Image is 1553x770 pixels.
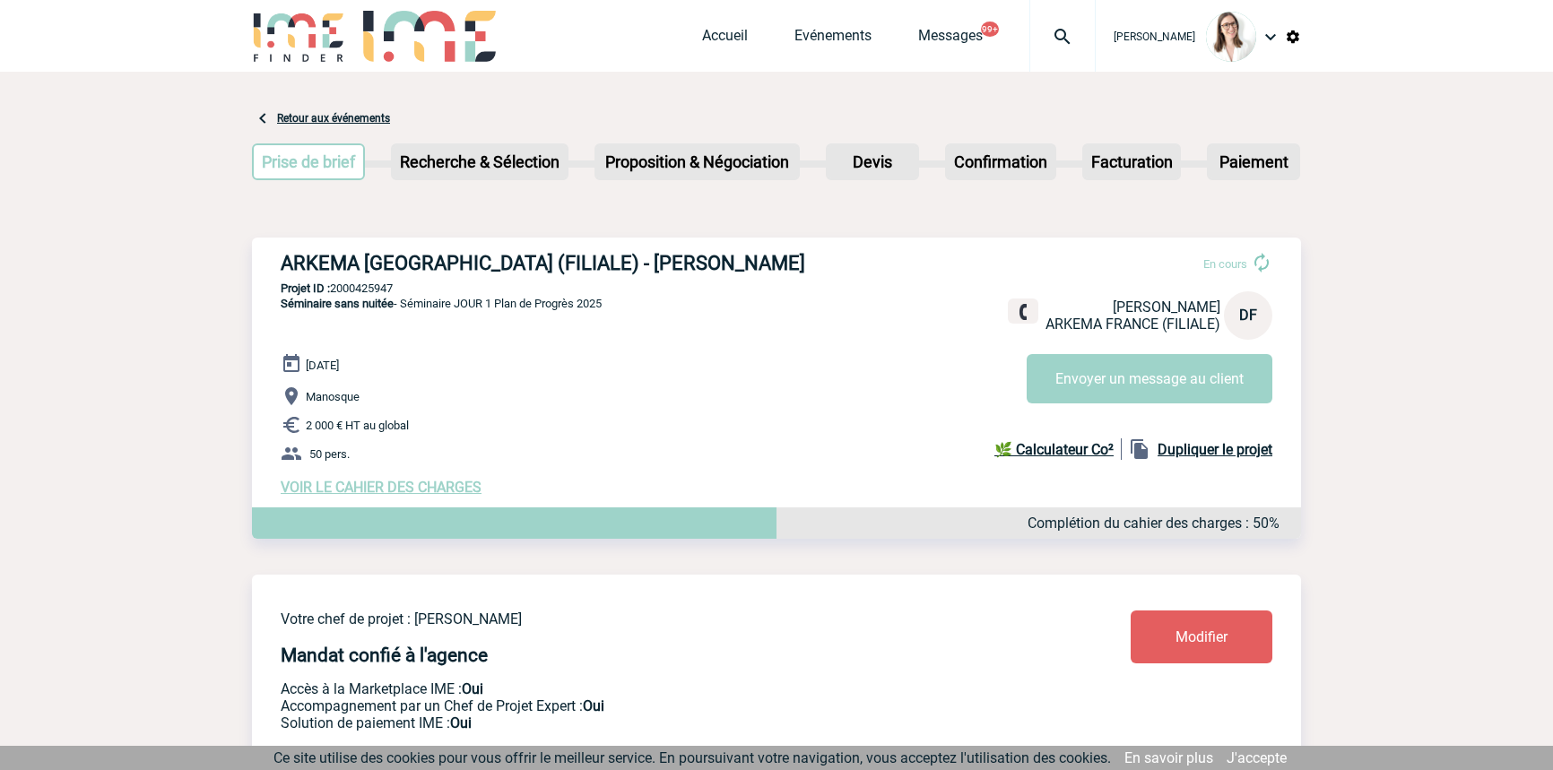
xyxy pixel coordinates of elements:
button: 99+ [981,22,999,37]
p: Devis [828,145,917,178]
a: Retour aux événements [277,112,390,125]
span: - Séminaire JOUR 1 Plan de Progrès 2025 [281,297,602,310]
span: Ce site utilise des cookies pour vous offrir le meilleur service. En poursuivant votre navigation... [273,749,1111,766]
img: fixe.png [1015,304,1031,320]
p: Confirmation [947,145,1054,178]
p: Prise de brief [254,145,363,178]
span: DF [1239,307,1257,324]
h3: ARKEMA [GEOGRAPHIC_DATA] (FILIALE) - [PERSON_NAME] [281,252,819,274]
b: Oui [450,714,472,731]
b: Oui [462,680,483,697]
p: Paiement [1209,145,1298,178]
p: Votre chef de projet : [PERSON_NAME] [281,610,1025,627]
a: Accueil [702,27,748,52]
span: [PERSON_NAME] [1114,30,1195,43]
button: Envoyer un message au client [1027,354,1272,403]
p: Conformité aux process achat client, Prise en charge de la facturation, Mutualisation de plusieur... [281,714,1025,731]
span: [PERSON_NAME] [1113,298,1220,316]
p: 2000425947 [252,281,1301,295]
p: Proposition & Négociation [596,145,798,178]
a: Evénements [794,27,872,52]
a: Messages [918,27,983,52]
b: Oui [583,697,604,714]
p: Recherche & Sélection [393,145,567,178]
b: Projet ID : [281,281,330,295]
span: En cours [1203,257,1247,271]
h4: Mandat confié à l'agence [281,645,488,666]
p: Prestation payante [281,697,1025,714]
a: J'accepte [1227,749,1287,766]
img: IME-Finder [252,11,345,62]
span: Séminaire sans nuitée [281,297,394,310]
p: Accès à la Marketplace IME : [281,680,1025,697]
span: [DATE] [306,359,339,372]
a: En savoir plus [1124,749,1213,766]
a: VOIR LE CAHIER DES CHARGES [281,479,482,496]
img: file_copy-black-24dp.png [1129,438,1150,460]
span: Manosque [306,390,360,403]
span: 2 000 € HT au global [306,419,409,432]
span: Modifier [1176,628,1228,645]
b: Dupliquer le projet [1158,441,1272,458]
p: Facturation [1084,145,1180,178]
a: 🌿 Calculateur Co² [994,438,1122,460]
img: 122719-0.jpg [1206,12,1256,62]
span: 50 pers. [309,447,350,461]
b: 🌿 Calculateur Co² [994,441,1114,458]
span: ARKEMA FRANCE (FILIALE) [1045,316,1220,333]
